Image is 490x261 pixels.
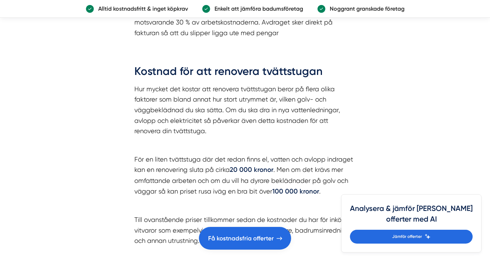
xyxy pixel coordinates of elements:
[134,154,356,197] p: För en liten tvättstuga där det redan finns el, vatten och avlopp indraget kan en renovering slut...
[199,227,291,250] a: Få kostnadsfria offerter
[272,187,319,195] strong: 100 000 kronor
[392,233,422,240] span: Jämför offerter
[208,234,274,243] span: Få kostnadsfria offerter
[134,214,356,246] p: Till ovanstående priser tillkommer sedan de kostnader du har för inköp av vitvaror som exempelvis...
[134,64,356,83] h2: Kostnad för att renovera tvättstugan
[350,230,473,244] a: Jämför offerter
[94,4,188,13] p: Alltid kostnadsfritt & inget köpkrav
[325,4,405,13] p: Noggrant granskade företag
[230,166,273,174] strong: 20 000 kronor
[350,203,473,230] h4: Analysera & jämför [PERSON_NAME] offerter med AI
[210,4,303,13] p: Enkelt att jämföra badumsföretag
[134,84,356,136] p: Hur mycket det kostar att renovera tvättstugan beror på flera olika faktorer som bland annat hur ...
